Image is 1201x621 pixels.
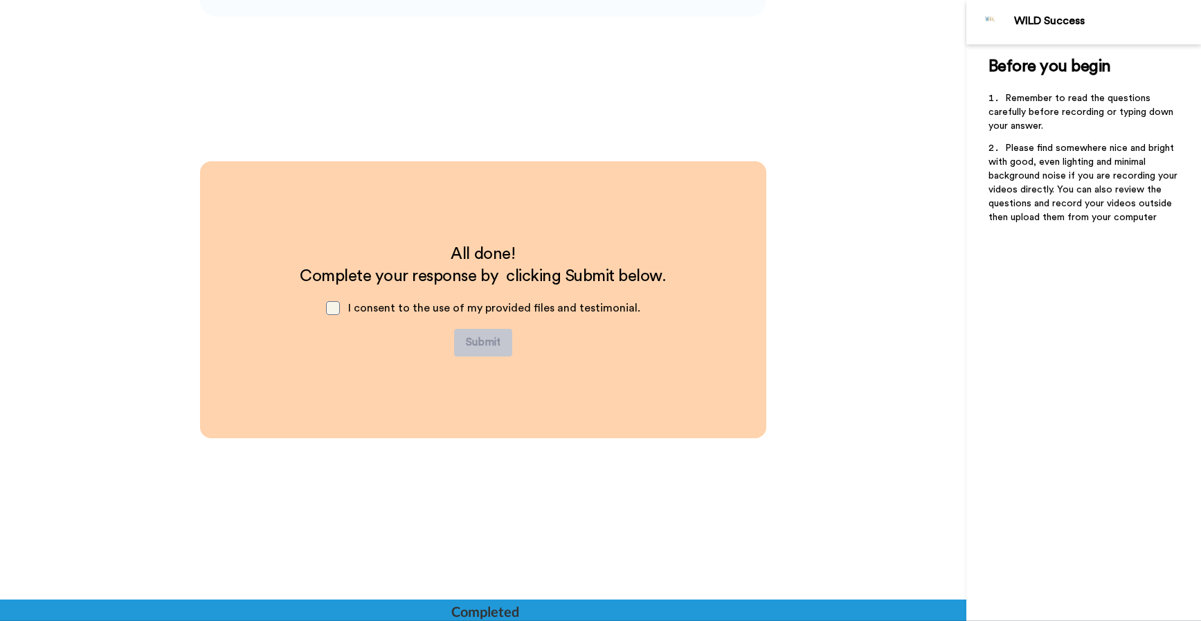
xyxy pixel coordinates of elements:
[988,93,1176,131] span: Remember to read the questions carefully before recording or typing down your answer.
[454,329,512,357] button: Submit
[974,6,1007,39] img: Profile Image
[988,143,1180,222] span: Please find somewhere nice and bright with good, even lighting and minimal background noise if yo...
[451,602,518,621] div: Completed
[988,58,1111,75] span: Before you begin
[1014,15,1200,28] div: WILD Success
[348,303,640,314] span: I consent to the use of my provided files and testimonial.
[300,268,666,285] span: Complete your response by clicking Submit below.
[451,246,515,262] span: All done!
